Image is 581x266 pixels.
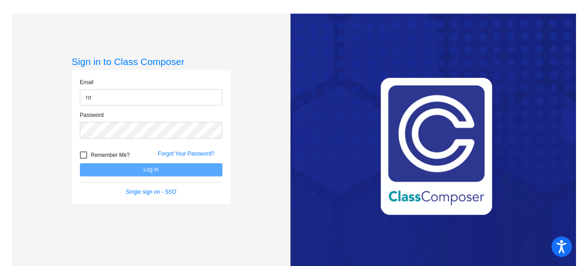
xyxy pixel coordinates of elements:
a: Single sign on - SSO [126,189,176,195]
a: Forgot Your Password? [158,151,215,157]
span: Remember Me? [91,150,130,161]
button: Log In [80,163,222,176]
label: Email [80,78,94,86]
label: Password [80,111,104,119]
h3: Sign in to Class Composer [72,56,231,67]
